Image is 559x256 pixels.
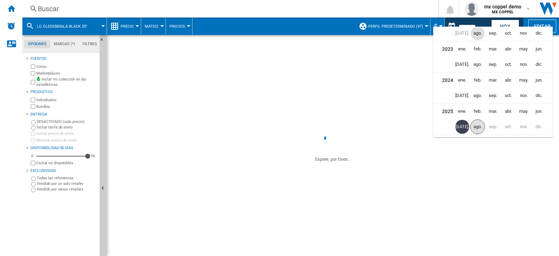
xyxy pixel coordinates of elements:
[532,42,546,56] span: jun.
[501,57,515,71] span: oct.
[455,26,470,41] td: July 2022
[486,104,500,118] span: mar.
[486,73,500,87] span: mar.
[455,42,469,56] span: ene.
[501,57,516,72] td: October 2023
[485,26,501,41] td: September 2022
[516,119,531,135] td: November 2025
[517,104,531,118] span: may.
[455,119,470,135] td: July 2025
[501,104,515,118] span: abr.
[516,72,531,88] td: May 2024
[470,57,485,72] td: August 2023
[517,26,531,40] span: nov.
[471,73,485,87] span: feb.
[485,88,501,104] td: September 2024
[434,41,455,57] td: 2023
[516,104,531,119] td: May 2025
[531,104,552,119] td: June 2025
[517,73,531,87] span: may.
[470,104,485,119] td: February 2025
[455,88,470,104] td: July 2024
[470,119,485,134] span: ago.
[501,26,515,40] span: oct.
[516,26,531,41] td: November 2022
[485,41,501,57] td: March 2023
[532,26,546,40] span: dic.
[470,26,485,41] td: August 2022
[532,89,546,103] span: dic.
[486,57,500,71] span: sep.
[501,72,516,88] td: April 2024
[531,26,552,41] td: December 2022
[470,88,485,104] td: August 2024
[455,41,470,57] td: January 2023
[455,104,469,118] span: ene.
[531,41,552,57] td: June 2023
[531,57,552,72] td: December 2023
[532,104,546,118] span: jun.
[455,89,469,103] span: [DATE].
[471,26,485,40] span: ago.
[486,26,500,40] span: sep.
[471,42,485,56] span: feb.
[455,104,470,119] td: January 2025
[470,119,485,135] td: August 2025
[434,72,455,88] td: 2024
[485,57,501,72] td: September 2023
[531,72,552,88] td: June 2024
[486,42,500,56] span: mar.
[516,41,531,57] td: May 2023
[501,119,516,135] td: October 2025
[501,41,516,57] td: April 2023
[501,88,516,104] td: October 2024
[531,88,552,104] td: December 2024
[517,89,531,103] span: nov.
[501,26,516,41] td: October 2022
[471,104,485,118] span: feb.
[517,57,531,71] span: nov.
[434,27,552,137] md-calendar: Calendar
[455,72,470,88] td: January 2024
[516,88,531,104] td: November 2024
[501,104,516,119] td: April 2025
[501,89,515,103] span: oct.
[471,89,485,103] span: ago.
[486,89,500,103] span: sep.
[485,119,501,135] td: September 2025
[434,104,455,119] td: 2025
[485,72,501,88] td: March 2024
[485,104,501,119] td: March 2025
[455,73,469,87] span: ene.
[470,41,485,57] td: February 2023
[516,57,531,72] td: November 2023
[455,120,469,134] span: [DATE].
[517,42,531,56] span: may.
[532,57,546,71] span: dic.
[501,42,515,56] span: abr.
[455,57,469,71] span: [DATE].
[455,57,470,72] td: July 2023
[531,119,552,135] td: December 2025
[470,72,485,88] td: February 2024
[501,73,515,87] span: abr.
[532,73,546,87] span: jun.
[471,57,485,71] span: ago.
